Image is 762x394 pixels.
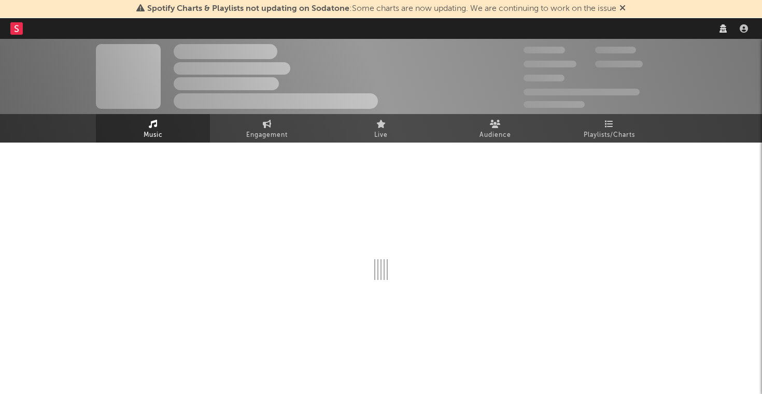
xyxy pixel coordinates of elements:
[524,75,565,81] span: 100,000
[210,114,324,143] a: Engagement
[595,61,643,67] span: 1,000,000
[584,129,635,142] span: Playlists/Charts
[524,89,640,95] span: 50,000,000 Monthly Listeners
[552,114,666,143] a: Playlists/Charts
[147,5,616,13] span: : Some charts are now updating. We are continuing to work on the issue
[524,47,565,53] span: 300,000
[246,129,288,142] span: Engagement
[374,129,388,142] span: Live
[524,101,585,108] span: Jump Score: 85.0
[524,61,576,67] span: 50,000,000
[96,114,210,143] a: Music
[619,5,626,13] span: Dismiss
[144,129,163,142] span: Music
[479,129,511,142] span: Audience
[147,5,349,13] span: Spotify Charts & Playlists not updating on Sodatone
[595,47,636,53] span: 100,000
[324,114,438,143] a: Live
[438,114,552,143] a: Audience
